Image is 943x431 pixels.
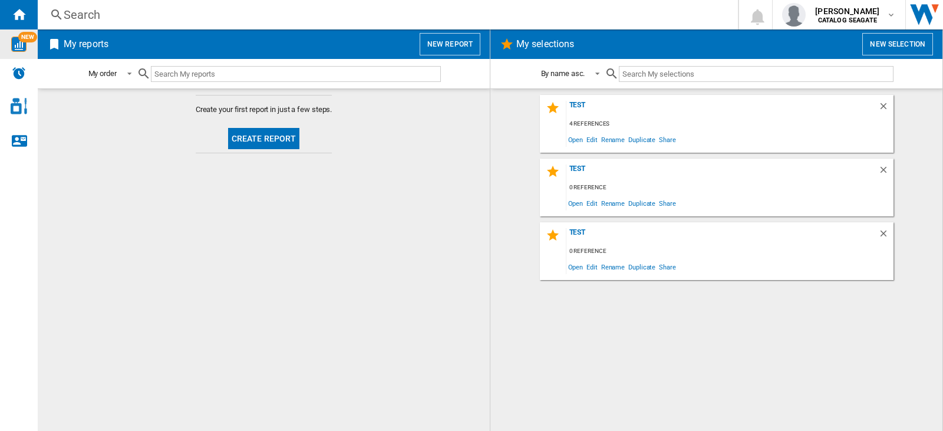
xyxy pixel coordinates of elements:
div: 0 reference [566,244,893,259]
b: CATALOG SEAGATE [818,17,877,24]
span: Open [566,259,585,275]
span: NEW [18,32,37,42]
button: New report [420,33,480,55]
div: Delete [878,101,893,117]
div: Search [64,6,707,23]
img: profile.jpg [782,3,806,27]
input: Search My selections [619,66,893,82]
div: 4 references [566,117,893,131]
span: Create your first report in just a few steps. [196,104,332,115]
h2: My selections [514,33,576,55]
div: My order [88,69,117,78]
span: Duplicate [627,259,657,275]
span: Edit [585,259,599,275]
span: Share [657,195,678,211]
div: By name asc. [541,69,585,78]
span: Edit [585,195,599,211]
span: Rename [599,131,627,147]
span: Rename [599,259,627,275]
div: test [566,164,878,180]
div: Delete [878,228,893,244]
span: Rename [599,195,627,211]
div: 0 reference [566,180,893,195]
input: Search My reports [151,66,441,82]
span: Edit [585,131,599,147]
span: Share [657,131,678,147]
span: Open [566,195,585,211]
span: Duplicate [627,131,657,147]
img: cosmetic-logo.svg [11,98,27,114]
span: Open [566,131,585,147]
span: [PERSON_NAME] [815,5,879,17]
button: New selection [862,33,933,55]
img: wise-card.svg [11,37,27,52]
button: Create report [228,128,300,149]
span: Duplicate [627,195,657,211]
h2: My reports [61,33,111,55]
div: test [566,228,878,244]
img: alerts-logo.svg [12,66,26,80]
span: Share [657,259,678,275]
div: Delete [878,164,893,180]
div: test [566,101,878,117]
